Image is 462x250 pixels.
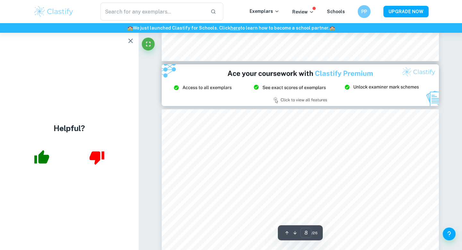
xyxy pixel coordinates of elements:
img: Clastify logo [33,5,74,18]
a: Schools [327,9,345,14]
button: Help and Feedback [443,228,456,240]
span: 🏫 [329,25,335,31]
h6: We just launched Clastify for Schools. Click to learn how to become a school partner. [1,24,461,31]
p: Review [292,8,314,15]
input: Search for any exemplars... [100,3,205,21]
p: Exemplars [250,8,279,15]
button: PP [358,5,371,18]
span: 🏫 [127,25,133,31]
button: Fullscreen [142,38,155,50]
a: here [230,25,240,31]
span: / 26 [312,230,318,236]
h6: PP [361,8,368,15]
h4: Helpful? [54,122,85,134]
img: Ad [162,64,439,106]
button: UPGRADE NOW [383,6,429,17]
